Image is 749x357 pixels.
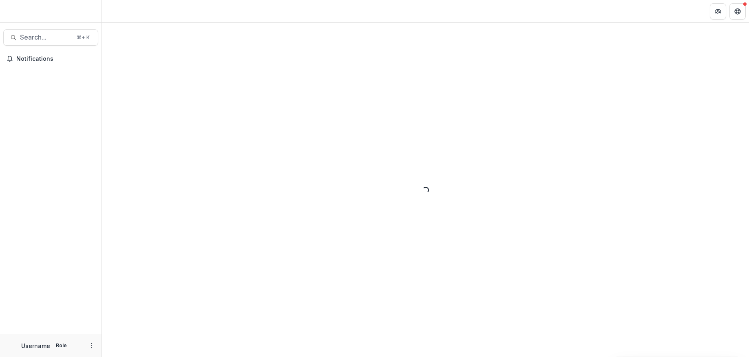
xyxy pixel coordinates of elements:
span: Notifications [16,55,95,62]
span: Search... [20,33,72,41]
button: Get Help [729,3,746,20]
p: Role [53,342,69,349]
div: ⌘ + K [75,33,91,42]
button: More [87,341,97,350]
button: Partners [710,3,726,20]
button: Notifications [3,52,98,65]
button: Search... [3,29,98,46]
p: Username [21,341,50,350]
